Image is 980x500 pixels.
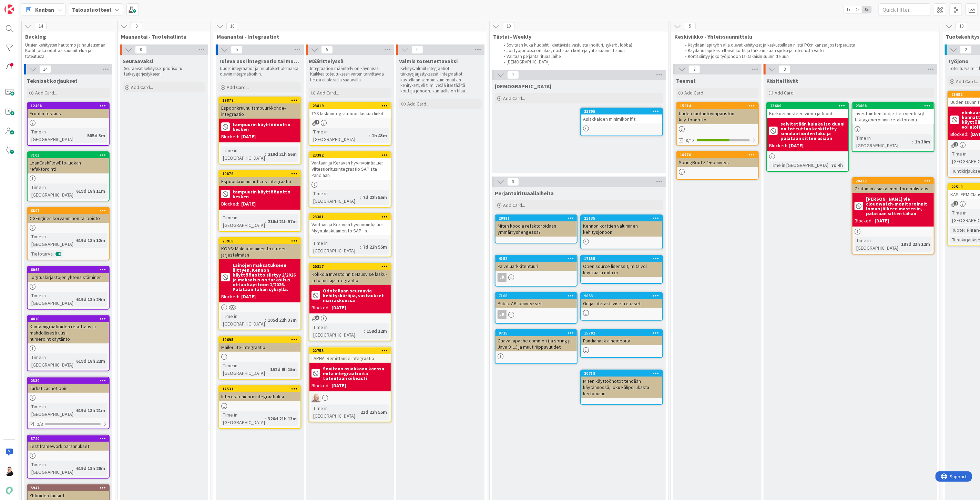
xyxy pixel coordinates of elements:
span: Tiistai - Weekly [493,33,660,40]
span: Kanban [35,6,54,14]
div: Turhat cachet pois [28,384,109,393]
div: Time in [GEOGRAPHIC_DATA] [221,411,265,426]
span: 1 [315,120,319,124]
b: Sovitaan asiakkaan kanssa mitä integraatioita toteutaan oikeasti [323,366,389,381]
div: 20432 [853,178,934,184]
div: Uuden tuotantoympäristön käyttöönotto [677,109,758,124]
p: Integraation määrittely on käynnissä. Kaikkea toteutukseen varten tarvittavaa tietoa ei ole vielä... [310,66,390,83]
span: 5 [231,46,243,54]
span: Teemat [676,77,696,84]
div: Espoonkruunu tampuuri-kohde-integraatio [219,103,300,119]
div: Time in [GEOGRAPHIC_DATA] [312,190,360,205]
li: Valitaan perjantairituaaliaihe [500,54,660,59]
div: Time in [GEOGRAPHIC_DATA] [30,461,73,476]
div: KOAS: Maksatusaineisto uuteen järjestelmään [219,244,300,259]
div: 5947 [31,486,109,490]
div: 17855 [581,256,662,262]
span: Add Card... [35,90,57,96]
div: 3740 [31,436,109,441]
span: Add Card... [131,84,153,90]
div: JK [496,273,577,282]
div: 23868 [853,103,934,109]
span: Seuraavaksi [123,58,153,64]
div: LAPHA: Remittance integraatio [309,354,391,363]
div: Time in [GEOGRAPHIC_DATA] [855,237,898,252]
div: Time in [GEOGRAPHIC_DATA] [30,403,73,418]
div: Blocked: [312,382,329,389]
div: Open source lisenssit, mitä voi käyttää ja mitä ei [581,262,662,277]
p: Seuraavat kehitykset priorisoitu tärkeysjärjestykseen. [124,66,204,77]
li: Käydään läpi käsiteltävät kortit ja tarkennetaan speksejä toteutusta varten [681,48,932,53]
div: 9653 [581,293,662,299]
span: : [360,243,361,251]
b: tampuurin käyttöönotto kesken [233,122,298,132]
div: Pandiahack aiheideoita [581,336,662,345]
div: Kennon korttien valuminen kehitysjonoon [581,221,662,237]
span: 2 [688,65,700,73]
div: Blocked: [855,217,872,224]
div: 20817Kokkola Investoinnit: Hausvise lasku- ja toimittajaintegraatio [309,263,391,285]
div: 21135Kennon korttien valuminen kehitysjonoon [581,215,662,237]
div: SpringBoot 3.1+ päivitys [677,158,758,167]
span: Add Card... [503,202,525,208]
div: 619d 18h 11m [74,187,107,195]
span: 9 [507,178,519,186]
span: Add Card... [407,101,429,107]
div: 2339 [31,378,109,383]
img: AN [4,467,14,476]
div: 7103 [31,153,109,158]
div: 17855Open source lisenssit, mitä voi käyttää ja mitä ei [581,256,662,277]
div: 9725 [499,331,577,336]
div: 619d 18h 21m [74,407,107,414]
li: Jos työjonossa on tilaa, nostetaan kortteja yhteissuunnitteluun [500,48,660,53]
div: 4152 [496,256,577,262]
div: Grafanan asiakasmonitorointilistaus [853,184,934,193]
div: 9653 [584,293,662,298]
li: Sovitaan kuka huolehtii kiertävistä vastuista (noituri, sykerö, fobba) [500,42,660,48]
div: Time in [GEOGRAPHIC_DATA] [221,147,265,162]
div: 23819TYS laskuintegraatioon laskun linkit [309,103,391,118]
div: Logituskirjastojen yhtenäistäminen [28,273,109,282]
span: : [265,150,266,158]
div: Git ja interaktiiviset rebaset [581,299,662,308]
span: : [912,138,913,146]
div: 7166Public API päivitykset [496,293,577,308]
div: 21135 [584,216,662,221]
span: 1x [844,6,853,13]
div: 4152 [499,256,577,261]
div: 6068 [31,267,109,272]
span: : [265,316,266,324]
div: 5947 [28,485,109,491]
div: Time in [GEOGRAPHIC_DATA] [312,404,358,420]
div: [DATE] [331,304,346,311]
div: 19695 [219,337,300,343]
div: 15614Uuden tuotantoympäristön käyttöönotto [677,103,758,124]
span: : [73,187,74,195]
div: Asiakkaiden minimikonffit [581,114,662,123]
div: 23382Vantaan ja Keravan hyvinvointialue: Viitesuoritusintegraatio SAP:sta Pandiaan [309,152,391,180]
span: : [73,296,74,303]
span: Työjono [948,58,969,64]
div: 23680Korkoennusteen vienti ja tuonti [767,103,848,118]
span: 19 [956,22,967,30]
div: 15702Pandiahack aiheideoita [581,330,662,345]
span: : [358,408,359,416]
div: 19876 [222,171,300,176]
div: 23381 [309,214,391,220]
span: Valmis toteutettavaksi [399,58,458,64]
div: 20432 [856,179,934,183]
span: 14 [39,65,51,73]
div: Vantaan ja Keravan hyvinvointialue: Viitesuoritusintegraatio SAP:sta Pandiaan [309,158,391,180]
div: 20718 [584,371,662,376]
div: 22755 [309,348,391,354]
span: Käsiteltävät [766,77,798,84]
li: Käydään läpi työn alla olevat kehitykset ja keskustellaan niistä PO:n kanssa jos tarpeellista [681,42,932,48]
div: [DATE] [875,217,889,224]
div: NG [309,393,391,402]
div: 23868 [856,103,934,108]
span: Support [14,1,31,9]
div: 20718Miten käyttöönotot tehdään käytännössä, joku käliporukasta kertomaan [581,370,662,398]
div: 17855 [584,256,662,261]
img: NG [312,393,320,402]
span: Keskiviikko - Yhteissuunnittelu [674,33,931,40]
